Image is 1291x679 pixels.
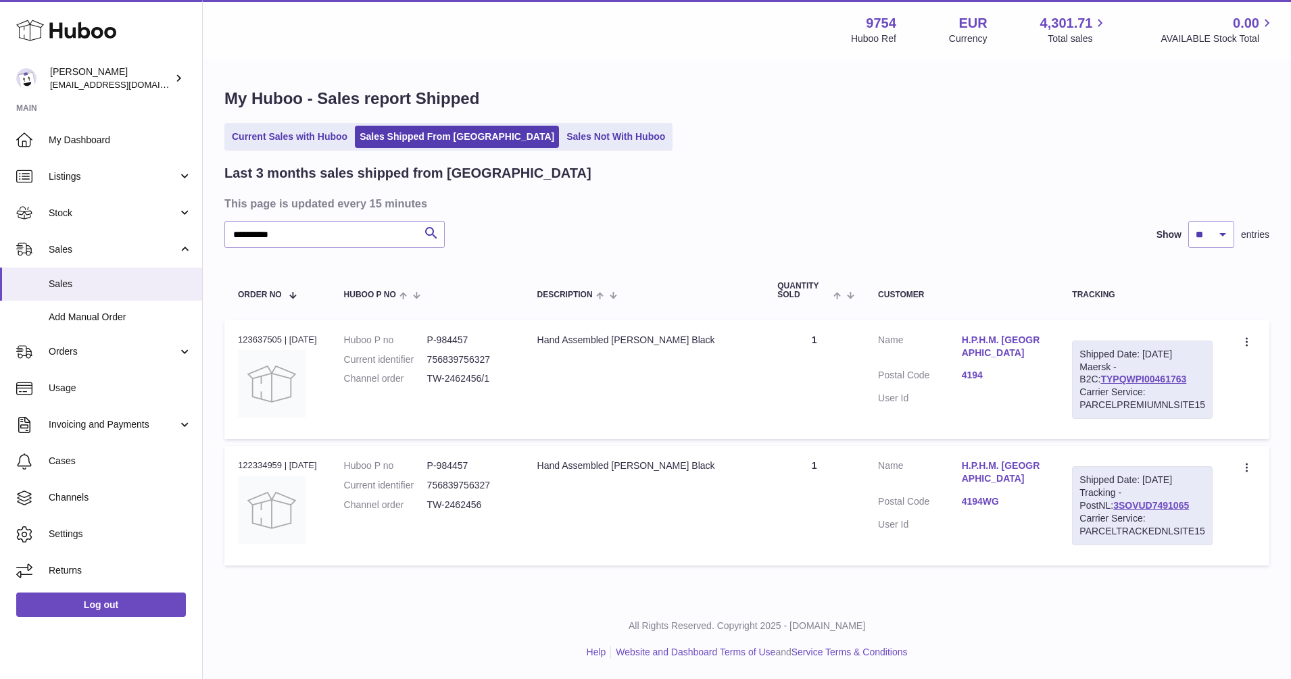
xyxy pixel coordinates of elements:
[49,134,192,147] span: My Dashboard
[1079,386,1205,411] div: Carrier Service: PARCELPREMIUMNLSITE15
[355,126,559,148] a: Sales Shipped From [GEOGRAPHIC_DATA]
[1241,228,1269,241] span: entries
[427,353,510,366] dd: 756839756327
[427,334,510,347] dd: P-984457
[224,164,591,182] h2: Last 3 months sales shipped from [GEOGRAPHIC_DATA]
[50,66,172,91] div: [PERSON_NAME]
[238,291,282,299] span: Order No
[1048,32,1108,45] span: Total sales
[50,79,199,90] span: [EMAIL_ADDRESS][DOMAIN_NAME]
[49,491,192,504] span: Channels
[878,459,962,488] dt: Name
[214,620,1280,632] p: All Rights Reserved. Copyright 2025 - [DOMAIN_NAME]
[427,499,510,511] dd: TW-2462456
[238,334,317,346] div: 123637505 | [DATE]
[344,459,427,472] dt: Huboo P no
[427,372,510,385] dd: TW-2462456/1
[49,243,178,256] span: Sales
[1161,32,1275,45] span: AVAILABLE Stock Total
[16,593,186,617] a: Log out
[238,350,306,418] img: no-photo.jpg
[851,32,896,45] div: Huboo Ref
[878,518,962,531] dt: User Id
[791,647,908,657] a: Service Terms & Conditions
[49,170,178,183] span: Listings
[344,291,396,299] span: Huboo P no
[878,369,962,385] dt: Postal Code
[962,369,1046,382] a: 4194
[878,291,1045,299] div: Customer
[764,320,864,439] td: 1
[958,14,987,32] strong: EUR
[344,479,427,492] dt: Current identifier
[1079,512,1205,538] div: Carrier Service: PARCELTRACKEDNLSITE15
[16,68,36,89] img: info@fieldsluxury.london
[616,647,775,657] a: Website and Dashboard Terms of Use
[49,418,178,431] span: Invoicing and Payments
[1113,500,1189,511] a: 3SOVUD7491065
[49,311,192,324] span: Add Manual Order
[1072,341,1213,419] div: Maersk - B2C:
[537,291,593,299] span: Description
[49,564,192,577] span: Returns
[49,345,178,358] span: Orders
[427,459,510,472] dd: P-984457
[344,499,427,511] dt: Channel order
[344,353,427,366] dt: Current identifier
[764,446,864,565] td: 1
[777,282,829,299] span: Quantity Sold
[49,278,192,291] span: Sales
[949,32,988,45] div: Currency
[1040,14,1109,45] a: 4,301.71 Total sales
[1072,291,1213,299] div: Tracking
[227,126,352,148] a: Current Sales with Huboo
[537,334,751,347] div: Hand Assembled [PERSON_NAME] Black
[1161,14,1275,45] a: 0.00 AVAILABLE Stock Total
[344,372,427,385] dt: Channel order
[224,196,1266,211] h3: This page is updated every 15 minutes
[49,382,192,395] span: Usage
[238,476,306,544] img: no-photo.jpg
[962,495,1046,508] a: 4194WG
[866,14,896,32] strong: 9754
[562,126,670,148] a: Sales Not With Huboo
[537,459,751,472] div: Hand Assembled [PERSON_NAME] Black
[1079,474,1205,486] div: Shipped Date: [DATE]
[49,528,192,540] span: Settings
[1100,374,1186,384] a: TYPQWPI00461763
[1233,14,1259,32] span: 0.00
[878,392,962,405] dt: User Id
[427,479,510,492] dd: 756839756327
[878,334,962,363] dt: Name
[1072,466,1213,545] div: Tracking - PostNL:
[587,647,606,657] a: Help
[1040,14,1093,32] span: 4,301.71
[1156,228,1182,241] label: Show
[238,459,317,472] div: 122334959 | [DATE]
[962,459,1046,485] a: H.P.H.M. [GEOGRAPHIC_DATA]
[49,455,192,468] span: Cases
[224,88,1269,109] h1: My Huboo - Sales report Shipped
[1079,348,1205,361] div: Shipped Date: [DATE]
[344,334,427,347] dt: Huboo P no
[878,495,962,511] dt: Postal Code
[49,207,178,220] span: Stock
[962,334,1046,359] a: H.P.H.M. [GEOGRAPHIC_DATA]
[611,646,907,659] li: and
